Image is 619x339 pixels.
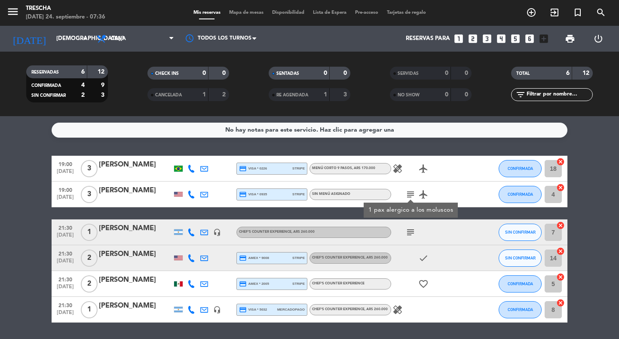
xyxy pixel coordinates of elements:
[324,70,327,76] strong: 0
[312,192,350,196] span: Sin menú asignado
[405,189,416,200] i: subject
[55,284,76,294] span: [DATE]
[55,300,76,310] span: 21:30
[276,93,308,97] span: RE AGENDADA
[99,185,172,196] div: [PERSON_NAME]
[584,26,613,52] div: LOG OUT
[239,306,247,314] i: credit_card
[418,279,429,289] i: favorite_border
[55,194,76,204] span: [DATE]
[516,71,530,76] span: TOTAL
[556,299,565,307] i: cancel
[155,71,179,76] span: CHECK INS
[312,256,388,259] span: Chef's Counter Experience
[593,34,604,44] i: power_settings_new
[239,280,247,288] i: credit_card
[309,10,351,15] span: Lista de Espera
[277,307,305,312] span: mercadopago
[505,256,536,260] span: SIN CONFIRMAR
[239,191,267,198] span: visa * 0935
[343,70,349,76] strong: 0
[202,92,206,98] strong: 1
[225,125,394,135] div: No hay notas para este servicio. Haz clic para agregar una
[55,185,76,194] span: 19:00
[398,71,419,76] span: SERVIDAS
[556,157,565,166] i: cancel
[239,306,267,314] span: visa * 5032
[505,230,536,234] span: SIN CONFIRMAR
[499,301,542,318] button: CONFIRMADA
[499,186,542,203] button: CONFIRMADA
[499,160,542,177] button: CONFIRMADA
[239,254,269,262] span: amex * 9008
[526,90,592,99] input: Filtrar por nombre...
[508,192,533,197] span: CONFIRMADA
[6,5,19,21] button: menu
[31,83,61,88] span: CONFIRMADA
[312,166,375,170] span: Menú corto 9 pasos
[392,163,403,174] i: healing
[556,183,565,192] i: cancel
[515,89,526,100] i: filter_list
[81,301,98,318] span: 1
[538,33,549,44] i: add_box
[55,248,76,258] span: 21:30
[55,274,76,284] span: 21:30
[508,166,533,171] span: CONFIRMADA
[31,70,59,74] span: RESERVADAS
[352,166,375,170] span: , ARS 170.000
[596,7,606,18] i: search
[239,280,269,288] span: amex * 2005
[81,224,98,241] span: 1
[213,228,221,236] i: headset_mic
[445,70,448,76] strong: 0
[510,33,521,44] i: looks_5
[81,250,98,267] span: 2
[81,160,98,177] span: 3
[418,163,429,174] i: airplanemode_active
[55,169,76,179] span: [DATE]
[81,69,85,75] strong: 6
[312,282,365,285] span: Chef's Counter Experience
[467,33,478,44] i: looks_two
[406,35,450,42] span: Reservas para
[239,230,315,234] span: Chef's Counter Experience
[81,275,98,293] span: 2
[292,281,305,287] span: stripe
[418,189,429,200] i: airplanemode_active
[80,34,90,44] i: arrow_drop_down
[418,253,429,263] i: check
[565,34,575,44] span: print
[55,232,76,242] span: [DATE]
[213,306,221,314] i: headset_mic
[465,70,470,76] strong: 0
[268,10,309,15] span: Disponibilidad
[81,82,85,88] strong: 4
[566,70,570,76] strong: 6
[508,307,533,312] span: CONFIRMADA
[81,186,98,203] span: 3
[351,10,383,15] span: Pre-acceso
[556,273,565,281] i: cancel
[222,70,227,76] strong: 0
[453,33,464,44] i: looks_one
[368,206,454,215] div: 1 pax alergico a los moluscos
[445,92,448,98] strong: 0
[556,221,565,230] i: cancel
[573,7,583,18] i: turned_in_not
[405,227,416,237] i: subject
[99,300,172,311] div: [PERSON_NAME]
[189,10,225,15] span: Mis reservas
[98,69,106,75] strong: 12
[398,93,420,97] span: NO SHOW
[26,4,105,13] div: Trescha
[101,82,106,88] strong: 9
[6,5,19,18] i: menu
[499,275,542,293] button: CONFIRMADA
[556,247,565,256] i: cancel
[524,33,535,44] i: looks_6
[312,308,388,311] span: Chef's Counter Experience
[465,92,470,98] strong: 0
[582,70,591,76] strong: 12
[55,258,76,268] span: [DATE]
